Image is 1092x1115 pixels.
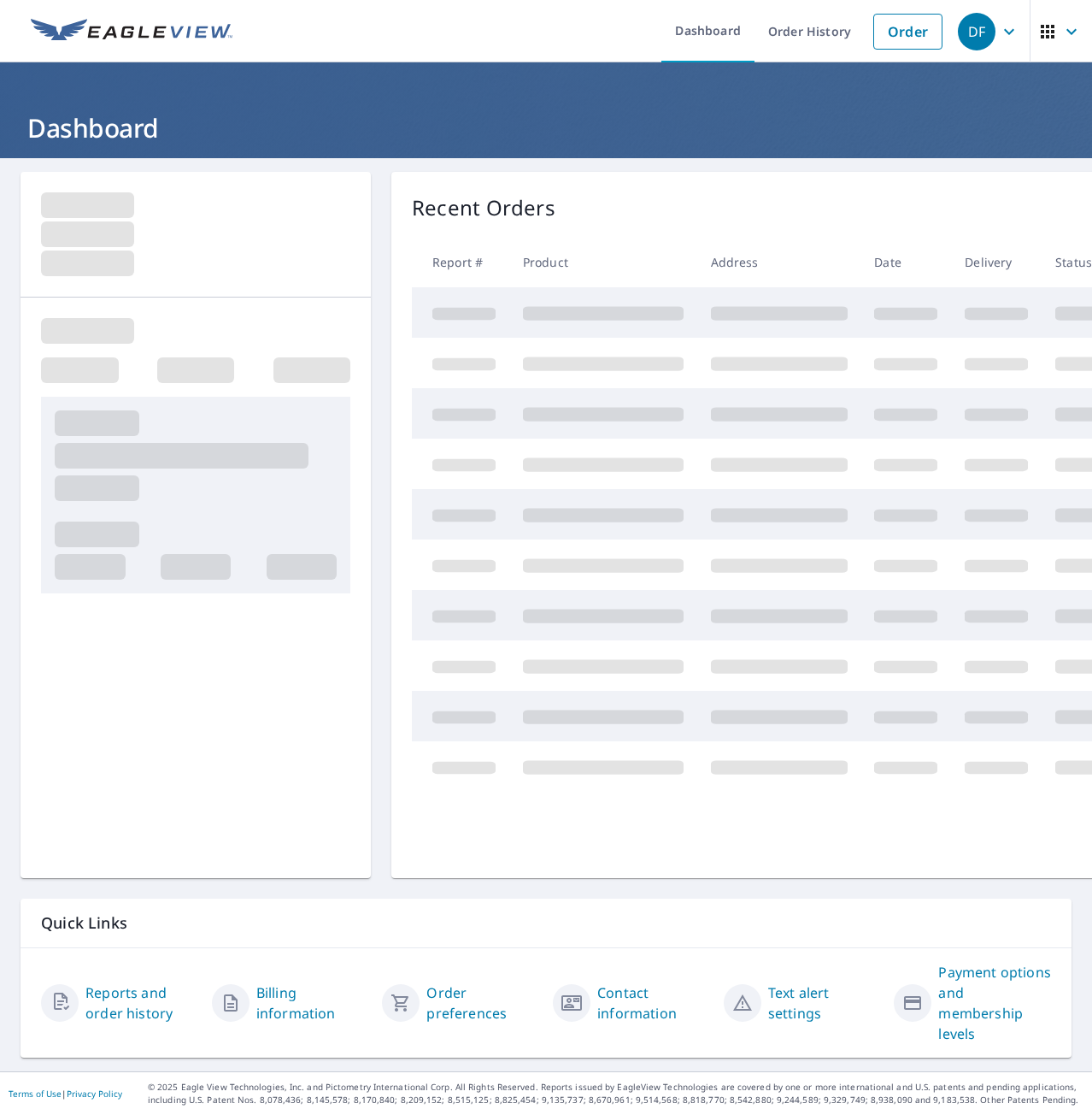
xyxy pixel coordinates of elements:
[85,982,198,1024] a: Reports and order history
[426,982,539,1024] a: Order preferences
[9,1088,122,1099] p: |
[256,982,369,1024] a: Billing information
[31,19,232,44] img: EV Logo
[41,912,1051,934] p: Quick Links
[9,1088,62,1100] a: Terms of Use
[509,237,697,287] th: Product
[873,14,942,50] a: Order
[597,982,710,1024] a: Contact information
[21,110,1071,145] h1: Dashboard
[958,13,995,50] div: DF
[938,962,1051,1044] a: Payment options and membership levels
[951,237,1042,287] th: Delivery
[697,237,861,287] th: Address
[148,1081,1083,1106] p: © 2025 Eagle View Technologies, Inc. and Pictometry International Corp. All Rights Reserved. Repo...
[67,1088,122,1100] a: Privacy Policy
[412,237,509,287] th: Report #
[768,982,881,1024] a: Text alert settings
[412,192,555,223] p: Recent Orders
[860,237,951,287] th: Date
